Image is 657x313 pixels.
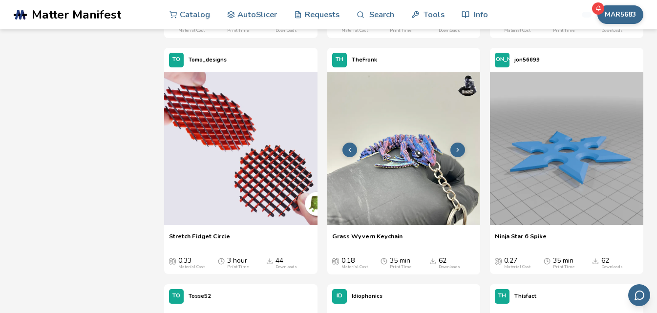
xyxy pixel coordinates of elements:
button: Send feedback via email [628,284,650,306]
div: Print Time [390,265,411,270]
span: Average Print Time [381,257,387,265]
span: Average Print Time [218,257,225,265]
div: Print Time [227,265,249,270]
span: ID [337,293,342,299]
div: Material Cost [178,265,205,270]
p: Tosse52 [189,291,211,301]
a: Stretch Fidget Circle [169,232,230,247]
div: 62 [439,257,460,270]
div: 0.33 [178,257,205,270]
div: Print Time [553,265,574,270]
div: Downloads [439,265,460,270]
div: 1.13 [178,21,205,33]
button: MAR5683 [597,5,643,24]
div: 35 min [553,257,574,270]
span: Average Cost [332,257,339,265]
div: Material Cost [504,28,530,33]
div: Material Cost [341,28,368,33]
div: 62 [601,257,623,270]
div: 7 hour [390,21,411,33]
div: 35 min [390,257,411,270]
p: Idiophonics [352,291,382,301]
div: Print Time [390,28,411,33]
div: Print Time [227,28,249,33]
div: 0.18 [341,257,368,270]
div: 62 [601,21,623,33]
p: TheFronk [352,55,377,65]
span: Matter Manifest [32,8,121,21]
div: Print Time [553,28,574,33]
span: TH [336,57,343,63]
div: Material Cost [178,28,205,33]
div: 44 [276,257,297,270]
div: 1.13 [341,21,368,33]
div: 46 [439,21,460,33]
a: Grass Wyvern Keychain [332,232,403,247]
div: 0.27 [504,257,530,270]
span: Downloads [429,257,436,265]
div: 0.38 [504,21,530,33]
div: 3 hour [553,21,574,33]
p: Thisfact [514,291,536,301]
span: TO [172,293,180,299]
span: TO [172,57,180,63]
span: [PERSON_NAME] [479,57,525,63]
div: Downloads [276,28,297,33]
div: 3 hour [227,257,249,270]
div: Downloads [439,28,460,33]
div: 11 [276,21,297,33]
span: Average Cost [495,257,502,265]
div: Downloads [601,265,623,270]
span: TH [498,293,506,299]
a: Ninja Star 6 Spike [495,232,547,247]
span: Downloads [592,257,599,265]
p: Tomo_designs [189,55,227,65]
span: Average Cost [169,257,176,265]
span: Downloads [266,257,273,265]
div: Downloads [601,28,623,33]
div: Material Cost [504,265,530,270]
p: jon56699 [514,55,540,65]
div: Material Cost [341,265,368,270]
div: 6 hour [227,21,249,33]
div: Downloads [276,265,297,270]
span: Average Print Time [544,257,551,265]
